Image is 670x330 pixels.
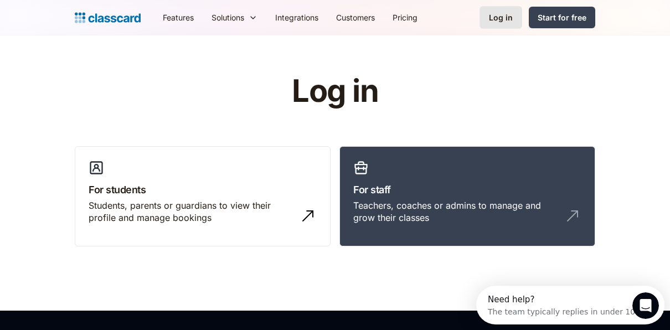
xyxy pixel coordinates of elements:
[529,7,595,28] a: Start for free
[632,292,659,319] iframe: Intercom live chat
[159,74,511,109] h1: Log in
[89,182,317,197] h3: For students
[384,5,426,30] a: Pricing
[339,146,595,247] a: For staffTeachers, coaches or admins to manage and grow their classes
[538,12,586,23] div: Start for free
[12,9,167,18] div: Need help?
[89,199,295,224] div: Students, parents or guardians to view their profile and manage bookings
[75,10,141,25] a: home
[327,5,384,30] a: Customers
[489,12,513,23] div: Log in
[203,5,266,30] div: Solutions
[353,199,559,224] div: Teachers, coaches or admins to manage and grow their classes
[480,6,522,29] a: Log in
[476,286,664,324] iframe: Intercom live chat discovery launcher
[154,5,203,30] a: Features
[4,4,199,35] div: Open Intercom Messenger
[75,146,331,247] a: For studentsStudents, parents or guardians to view their profile and manage bookings
[266,5,327,30] a: Integrations
[212,12,244,23] div: Solutions
[12,18,167,30] div: The team typically replies in under 10m
[353,182,581,197] h3: For staff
